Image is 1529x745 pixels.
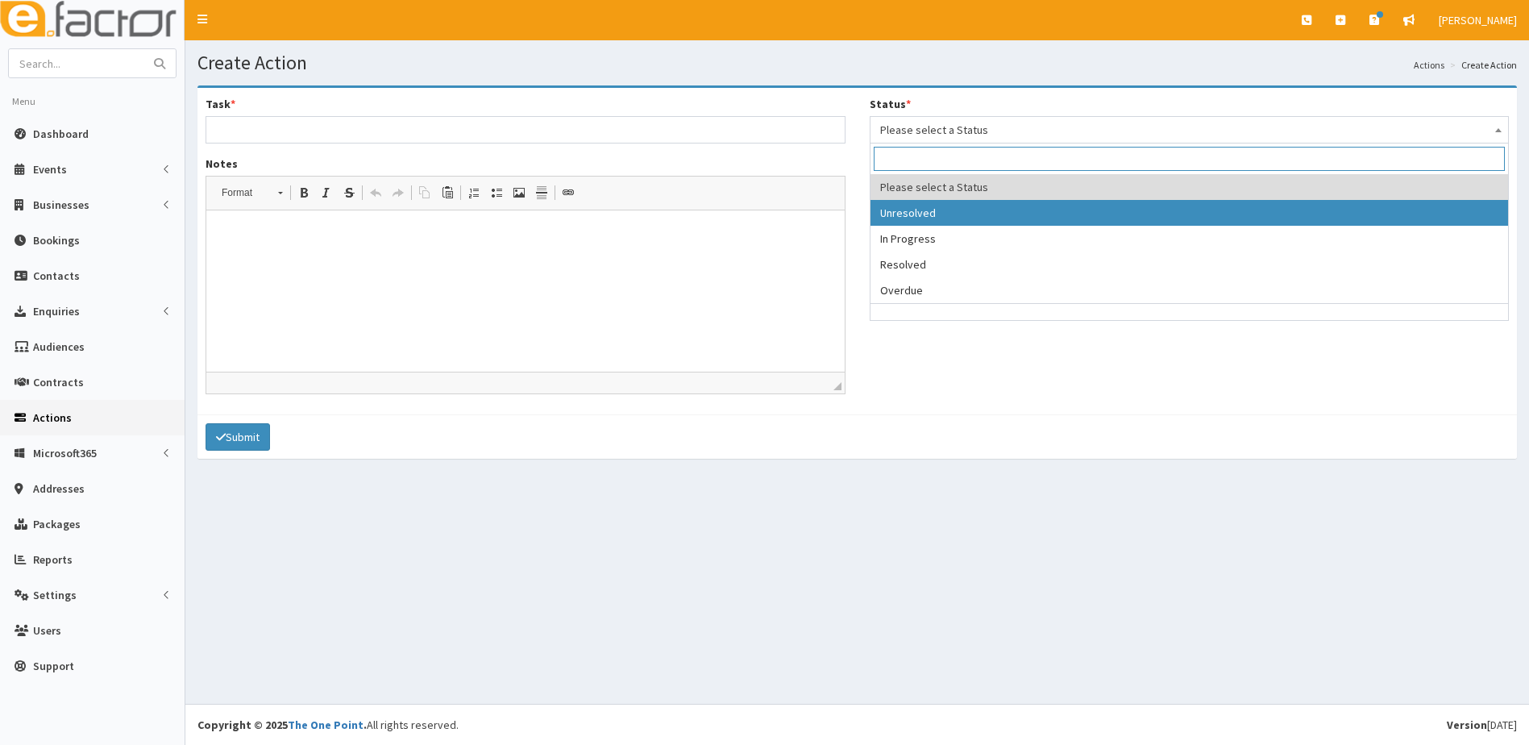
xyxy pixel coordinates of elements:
span: Users [33,623,61,638]
li: Create Action [1446,58,1517,72]
span: Please select a Status [880,119,1499,141]
div: [DATE] [1447,717,1517,733]
span: Contracts [33,375,84,389]
b: Version [1447,718,1487,732]
h1: Create Action [197,52,1517,73]
span: Packages [33,517,81,531]
a: Insert/Remove Numbered List [463,182,485,203]
a: Undo (Ctrl+Z) [364,182,387,203]
a: Redo (Ctrl+Y) [387,182,409,203]
li: Overdue [870,277,1509,303]
span: Format [214,182,270,203]
a: Actions [1414,58,1444,72]
span: Settings [33,588,77,602]
label: Notes [206,156,238,172]
span: Contacts [33,268,80,283]
footer: All rights reserved. [185,704,1529,745]
span: Support [33,659,74,673]
strong: Copyright © 2025 . [197,718,367,732]
span: Businesses [33,198,89,212]
span: Audiences [33,339,85,354]
a: Bold (Ctrl+B) [293,182,315,203]
span: Dashboard [33,127,89,141]
label: Status [870,96,911,112]
label: Task [206,96,235,112]
a: Format [213,181,291,204]
span: Bookings [33,233,80,248]
a: Italic (Ctrl+I) [315,182,338,203]
a: Copy (Ctrl+C) [413,182,436,203]
a: The One Point [288,718,364,732]
a: Paste (Ctrl+V) [436,182,459,203]
span: Microsoft365 [33,446,97,460]
li: Unresolved [870,200,1509,226]
li: In Progress [870,226,1509,252]
iframe: Rich Text Editor, notes [206,210,845,372]
span: Please select a Status [870,116,1510,144]
span: Events [33,162,67,177]
li: Please select a Status [870,174,1509,200]
a: Insert Horizontal Line [530,182,553,203]
span: [PERSON_NAME] [1439,13,1517,27]
span: Actions [33,410,72,425]
span: Reports [33,552,73,567]
input: Search... [9,49,144,77]
span: Enquiries [33,304,80,318]
span: Addresses [33,481,85,496]
a: Image [508,182,530,203]
a: Link (Ctrl+L) [557,182,580,203]
span: Drag to resize [833,382,841,390]
li: Resolved [870,252,1509,277]
a: Strike Through [338,182,360,203]
button: Submit [206,423,270,451]
a: Insert/Remove Bulleted List [485,182,508,203]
